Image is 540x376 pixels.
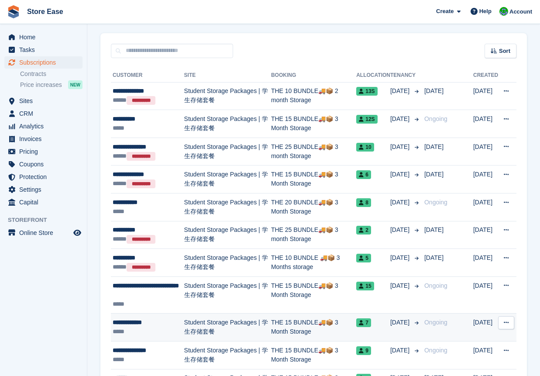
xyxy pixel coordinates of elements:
td: [DATE] [473,221,498,249]
td: Student Storage Packages | 学生存储套餐 [184,110,271,138]
a: menu [4,145,83,158]
span: Subscriptions [19,56,72,69]
td: THE 10 BUNDLE🚚📦 2 month Storage [271,82,356,110]
span: 13s [356,87,377,96]
span: Ongoing [424,199,447,206]
span: Ongoing [424,115,447,122]
span: Ongoing [424,282,447,289]
td: THE 20 BUNDLE🚚📦 3 Month Storage [271,193,356,221]
td: THE 15 BUNDLE🚚📦 3 Month Storage [271,342,356,369]
span: [DATE] [424,171,444,178]
td: [DATE] [473,138,498,166]
a: Contracts [20,70,83,78]
span: Protection [19,171,72,183]
a: menu [4,56,83,69]
span: [DATE] [424,143,444,150]
td: [DATE] [473,342,498,369]
a: menu [4,171,83,183]
img: Neal Smitheringale [499,7,508,16]
span: [DATE] [390,318,411,327]
td: [DATE] [473,249,498,277]
img: stora-icon-8386f47178a22dfd0bd8f6a31ec36ba5ce8667c1dd55bd0f319d3a0aa187defe.svg [7,5,20,18]
a: menu [4,227,83,239]
span: Sites [19,95,72,107]
th: Site [184,69,271,83]
span: CRM [19,107,72,120]
span: Settings [19,183,72,196]
td: Student Storage Packages | 学生存储套餐 [184,276,271,314]
span: [DATE] [390,281,411,290]
a: menu [4,44,83,56]
td: [DATE] [473,314,498,342]
td: [DATE] [473,82,498,110]
span: Invoices [19,133,72,145]
th: Created [473,69,498,83]
span: 10 [356,143,374,152]
td: Student Storage Packages | 学生存储套餐 [184,166,271,193]
span: 2 [356,226,371,235]
span: Sort [499,47,510,55]
td: THE 15 BUNDLE🚚📦 3 Month Storage [271,110,356,138]
span: [DATE] [390,170,411,179]
td: Student Storage Packages | 学生存储套餐 [184,342,271,369]
span: Pricing [19,145,72,158]
span: [DATE] [390,225,411,235]
td: Student Storage Packages | 学生存储套餐 [184,249,271,277]
td: THE 10 BUNDLE 🚚📦 3 Months storage [271,249,356,277]
td: THE 25 BUNDLE🚚📦 3 month Storage [271,138,356,166]
a: Preview store [72,228,83,238]
span: [DATE] [390,198,411,207]
span: Home [19,31,72,43]
span: Online Store [19,227,72,239]
a: menu [4,183,83,196]
span: Account [509,7,532,16]
span: Price increases [20,81,62,89]
th: Customer [111,69,184,83]
a: Store Ease [24,4,67,19]
span: 8 [356,198,371,207]
th: Tenancy [390,69,421,83]
span: [DATE] [390,142,411,152]
td: THE 15 BUNDLE🚚📦 3 Month Storage [271,276,356,314]
span: Storefront [8,216,87,224]
span: [DATE] [390,114,411,124]
td: [DATE] [473,276,498,314]
a: menu [4,120,83,132]
span: Tasks [19,44,72,56]
div: NEW [68,80,83,89]
td: Student Storage Packages | 学生存储套餐 [184,138,271,166]
td: THE 25 BUNDLE🚚📦 3 month Storage [271,221,356,249]
span: 5 [356,254,371,262]
a: menu [4,158,83,170]
span: [DATE] [390,253,411,262]
td: [DATE] [473,166,498,193]
a: menu [4,95,83,107]
span: Ongoing [424,319,447,326]
span: 12s [356,115,377,124]
a: menu [4,196,83,208]
td: [DATE] [473,193,498,221]
td: THE 15 BUNDLE🚚📦 3 Month Storage [271,166,356,193]
span: 15 [356,282,374,290]
a: Price increases NEW [20,80,83,90]
span: [DATE] [390,86,411,96]
td: THE 15 BUNDLE🚚📦 3 Month Storage [271,314,356,342]
td: Student Storage Packages | 学生存储套餐 [184,82,271,110]
span: Create [436,7,454,16]
span: [DATE] [424,254,444,261]
a: menu [4,133,83,145]
span: [DATE] [390,346,411,355]
td: Student Storage Packages | 学生存储套餐 [184,193,271,221]
span: 9 [356,346,371,355]
span: [DATE] [424,226,444,233]
span: 7 [356,318,371,327]
a: menu [4,107,83,120]
a: menu [4,31,83,43]
span: Coupons [19,158,72,170]
span: Capital [19,196,72,208]
span: 6 [356,170,371,179]
th: Booking [271,69,356,83]
td: [DATE] [473,110,498,138]
td: Student Storage Packages | 学生存储套餐 [184,314,271,342]
th: Allocation [356,69,390,83]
